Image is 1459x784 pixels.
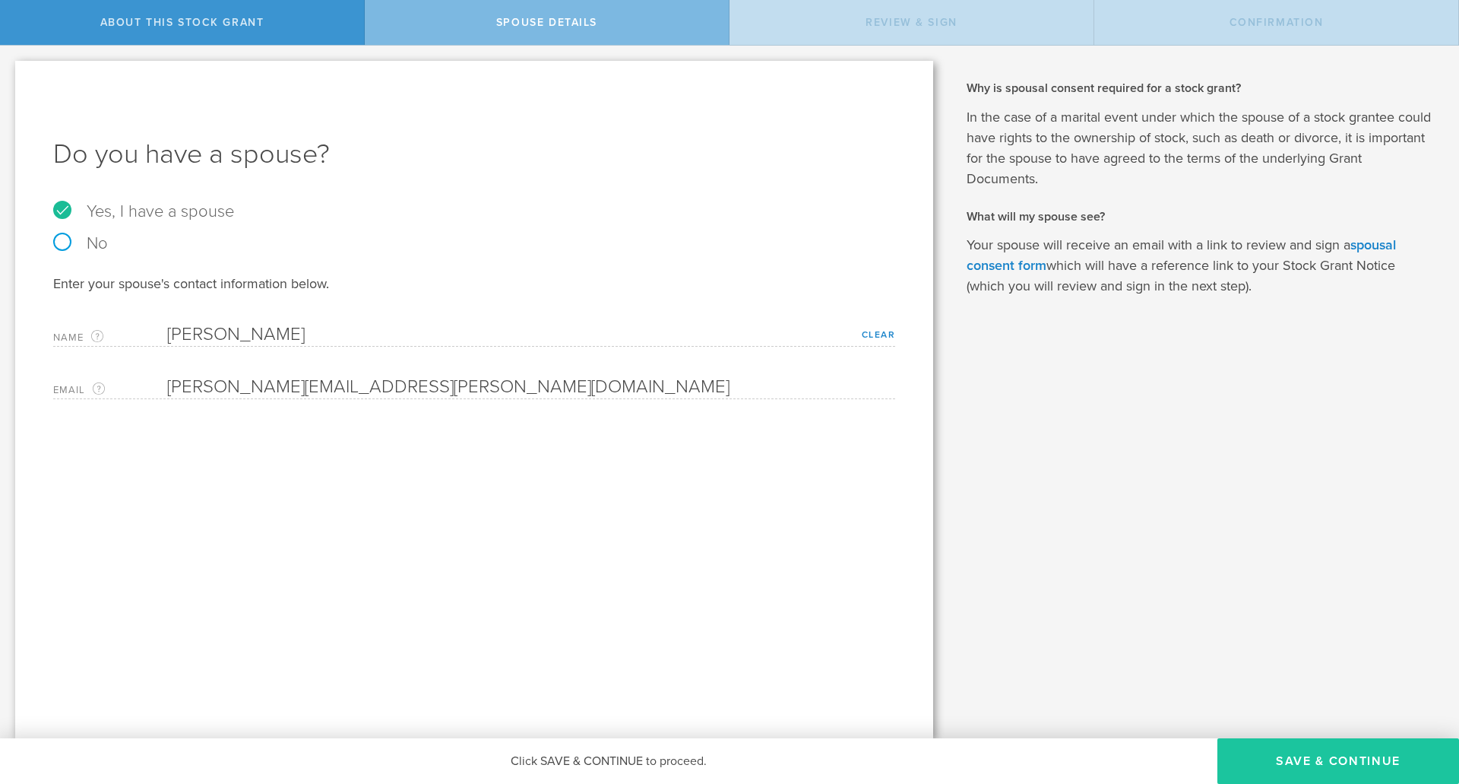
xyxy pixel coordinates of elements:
input: Required [167,376,888,398]
h1: Do you have a spouse? [53,136,895,173]
span: Review & Sign [866,16,957,29]
h2: What will my spouse see? [967,208,1436,225]
iframe: Chat Widget [1383,665,1459,738]
a: Clear [862,329,896,340]
span: About this stock grant [100,16,264,29]
span: Spouse Details [496,16,597,29]
input: Required [167,323,888,346]
label: Name [53,329,167,346]
p: Your spouse will receive an email with a link to review and sign a which will have a reference li... [967,235,1436,297]
label: No [53,235,895,252]
h2: Why is spousal consent required for a stock grant? [967,80,1436,97]
div: Enter your spouse's contact information below. [53,275,895,293]
button: Save & Continue [1217,738,1459,784]
label: Yes, I have a spouse [53,203,895,220]
p: In the case of a marital event under which the spouse of a stock grantee could have rights to the... [967,107,1436,189]
label: Email [53,381,167,398]
span: Confirmation [1230,16,1324,29]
